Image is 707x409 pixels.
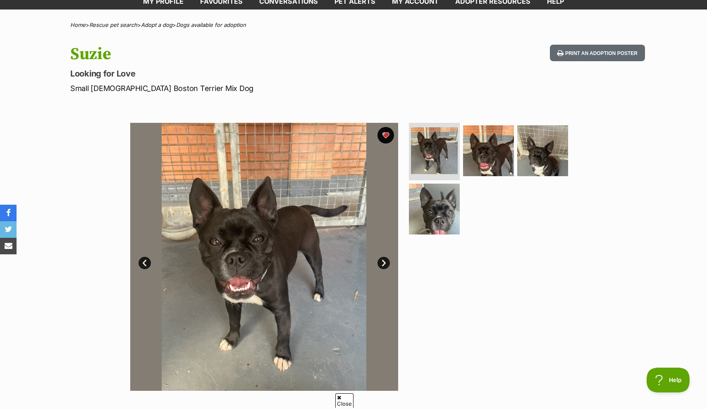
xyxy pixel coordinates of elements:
[141,22,172,28] a: Adopt a dog
[50,22,657,28] div: > > >
[411,127,458,174] img: Photo of Suzie
[463,125,514,176] img: Photo of Suzie
[70,68,420,79] p: Looking for Love
[70,22,86,28] a: Home
[377,257,390,269] a: Next
[70,45,420,64] h1: Suzie
[550,45,645,62] button: Print an adoption poster
[409,184,460,234] img: Photo of Suzie
[176,22,246,28] a: Dogs available for adoption
[377,127,394,144] button: favourite
[139,257,151,269] a: Prev
[89,22,137,28] a: Rescue pet search
[335,393,353,408] span: Close
[647,368,690,392] iframe: Help Scout Beacon - Open
[70,83,420,94] p: Small [DEMOGRAPHIC_DATA] Boston Terrier Mix Dog
[130,123,398,391] img: Photo of Suzie
[517,125,568,176] img: Photo of Suzie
